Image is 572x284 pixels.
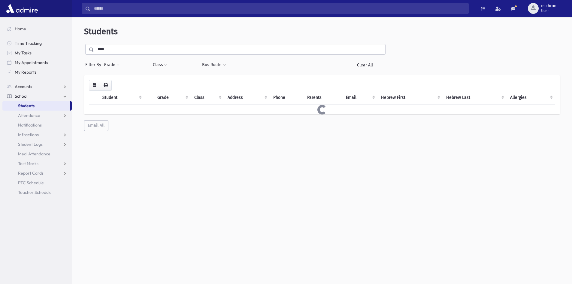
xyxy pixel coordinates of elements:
[2,111,72,120] a: Attendance
[18,151,50,157] span: Meal Attendance
[84,26,118,36] span: Students
[304,91,342,105] th: Parents
[507,91,555,105] th: Allergies
[15,60,48,65] span: My Appointments
[15,26,26,32] span: Home
[84,120,108,131] button: Email All
[2,139,72,149] a: Student Logs
[85,62,104,68] span: Filter By
[224,91,270,105] th: Address
[154,91,190,105] th: Grade
[18,132,39,137] span: Infractions
[2,168,72,178] a: Report Cards
[18,142,43,147] span: Student Logs
[443,91,507,105] th: Hebrew Last
[270,91,304,105] th: Phone
[18,113,40,118] span: Attendance
[15,84,32,89] span: Accounts
[15,69,36,75] span: My Reports
[541,8,556,13] span: User
[18,161,38,166] span: Test Marks
[18,190,52,195] span: Teacher Schedule
[191,91,224,105] th: Class
[2,120,72,130] a: Notifications
[18,122,42,128] span: Notifications
[2,159,72,168] a: Test Marks
[2,38,72,48] a: Time Tracking
[153,60,168,70] button: Class
[18,170,44,176] span: Report Cards
[344,60,386,70] a: Clear All
[2,130,72,139] a: Infractions
[89,80,100,91] button: CSV
[2,188,72,197] a: Teacher Schedule
[342,91,377,105] th: Email
[15,93,27,99] span: School
[18,180,44,185] span: PTC Schedule
[2,67,72,77] a: My Reports
[104,60,120,70] button: Grade
[2,178,72,188] a: PTC Schedule
[377,91,442,105] th: Hebrew First
[202,60,226,70] button: Bus Route
[99,91,144,105] th: Student
[541,4,556,8] span: nschron
[90,3,468,14] input: Search
[18,103,35,108] span: Students
[15,41,42,46] span: Time Tracking
[100,80,112,91] button: Print
[15,50,32,56] span: My Tasks
[2,149,72,159] a: Meal Attendance
[2,58,72,67] a: My Appointments
[2,101,70,111] a: Students
[5,2,39,14] img: AdmirePro
[2,24,72,34] a: Home
[2,91,72,101] a: School
[2,82,72,91] a: Accounts
[2,48,72,58] a: My Tasks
